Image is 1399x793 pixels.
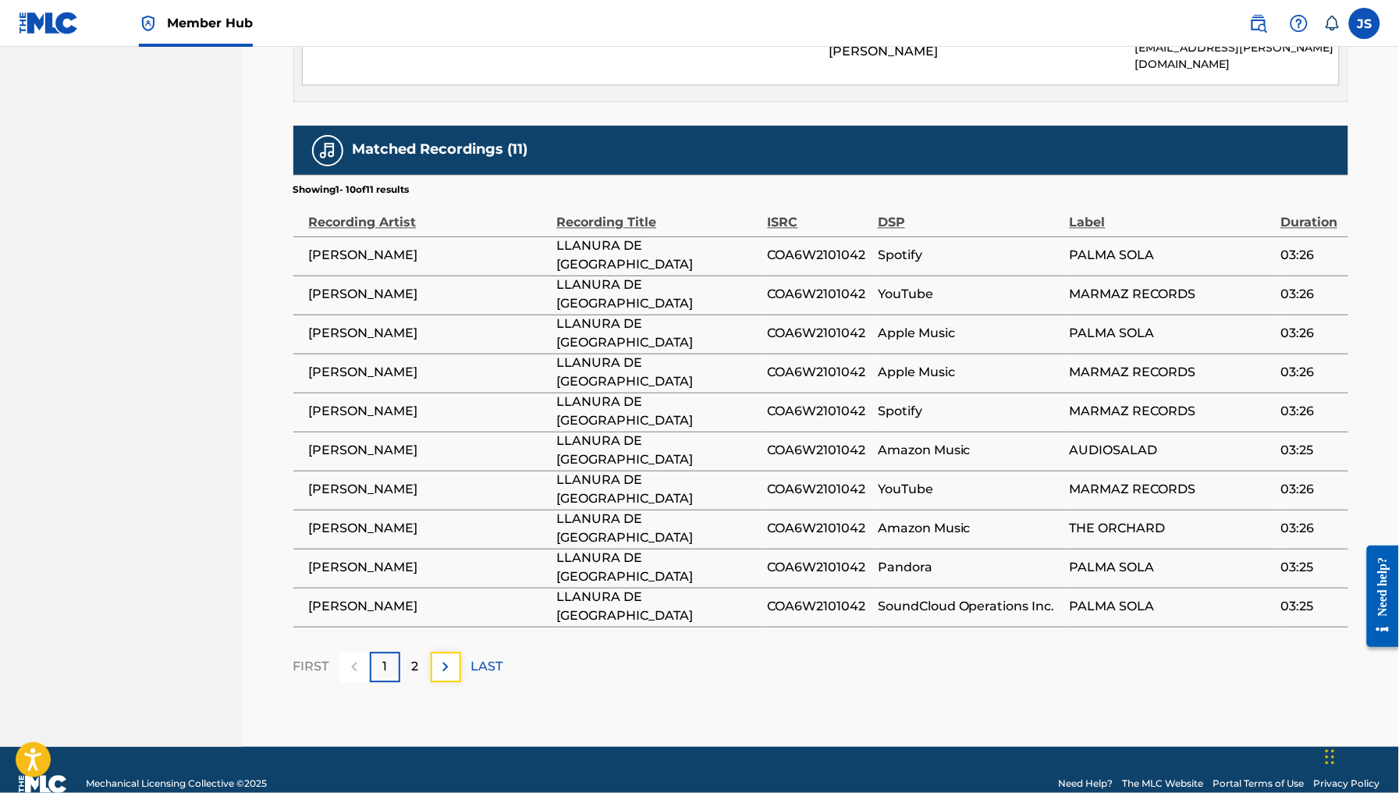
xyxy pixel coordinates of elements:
p: 1 [382,658,387,677]
span: THE ORCHARD [1070,520,1273,539]
p: Showing 1 - 10 of 11 results [293,183,410,197]
span: PALMA SOLA [1070,325,1273,343]
a: Privacy Policy [1314,777,1380,791]
span: COA6W2101042 [768,247,870,265]
span: [PERSON_NAME] [309,598,549,617]
span: 03:26 [1280,247,1340,265]
span: COA6W2101042 [768,520,870,539]
span: MARMAZ RECORDS [1070,286,1273,304]
img: Top Rightsholder [139,14,158,33]
span: COA6W2101042 [768,442,870,461]
span: Mechanical Licensing Collective © 2025 [86,777,267,791]
span: [PERSON_NAME] [309,247,549,265]
a: The MLC Website [1123,777,1204,791]
span: Spotify [878,403,1062,421]
span: SoundCloud Operations Inc. [878,598,1062,617]
span: [PERSON_NAME] [309,325,549,343]
span: LLANURA DE [GEOGRAPHIC_DATA] [557,589,760,626]
span: 03:26 [1280,403,1340,421]
span: PALMA SOLA [1070,247,1273,265]
span: 03:26 [1280,481,1340,500]
span: Pandora [878,559,1062,578]
span: COA6W2101042 [768,559,870,578]
iframe: Resource Center [1355,533,1399,659]
div: Widget de chat [1321,718,1399,793]
a: Public Search [1243,8,1274,39]
span: Apple Music [878,325,1062,343]
span: COA6W2101042 [768,364,870,382]
div: User Menu [1349,8,1380,39]
span: LLANURA DE [GEOGRAPHIC_DATA] [557,432,760,470]
span: MARMAZ RECORDS [1070,403,1273,421]
h5: Matched Recordings (11) [353,141,528,159]
img: search [1249,14,1268,33]
img: right [436,658,455,677]
span: LLANURA DE [GEOGRAPHIC_DATA] [557,393,760,431]
span: YouTube [878,286,1062,304]
img: help [1290,14,1308,33]
span: LLANURA DE [GEOGRAPHIC_DATA] [557,510,760,548]
p: FIRST [293,658,329,677]
span: 03:26 [1280,286,1340,304]
span: [PERSON_NAME] [309,403,549,421]
span: MARMAZ RECORDS [1070,481,1273,500]
span: LLANURA DE [GEOGRAPHIC_DATA] [557,354,760,392]
span: MARMAZ RECORDS [1070,364,1273,382]
img: Matched Recordings [318,141,337,160]
span: [PERSON_NAME] [309,559,549,578]
span: 03:25 [1280,559,1340,578]
span: Member Hub [167,14,253,32]
div: Recording Title [557,197,760,233]
span: COA6W2101042 [768,481,870,500]
span: LLANURA DE [GEOGRAPHIC_DATA] [557,471,760,509]
div: Notifications [1324,16,1340,31]
span: YouTube [878,481,1062,500]
span: COA6W2101042 [768,286,870,304]
span: [PERSON_NAME] [309,442,549,461]
span: 03:25 [1280,598,1340,617]
a: Portal Terms of Use [1213,777,1305,791]
span: [PERSON_NAME] [309,520,549,539]
span: PALMA SOLA [1070,559,1273,578]
span: LLANURA DE [GEOGRAPHIC_DATA] [557,237,760,275]
a: Need Help? [1059,777,1113,791]
span: LLANURA DE [GEOGRAPHIC_DATA] [557,276,760,314]
span: [PERSON_NAME] [309,286,549,304]
div: Label [1070,197,1273,233]
div: Duration [1280,197,1340,233]
div: ISRC [768,197,870,233]
span: Spotify [878,247,1062,265]
span: 03:26 [1280,520,1340,539]
span: PALMA SOLA [1070,598,1273,617]
span: COA6W2101042 [768,403,870,421]
span: LLANURA DE [GEOGRAPHIC_DATA] [557,315,760,353]
span: COA6W2101042 [768,598,870,617]
span: Apple Music [878,364,1062,382]
div: Help [1284,8,1315,39]
iframe: Chat Widget [1321,718,1399,793]
span: LLANURA DE [GEOGRAPHIC_DATA] [557,549,760,587]
div: Recording Artist [309,197,549,233]
span: Amazon Music [878,442,1062,461]
p: LAST [471,658,503,677]
div: Arrastrar [1326,734,1335,781]
div: DSP [878,197,1062,233]
span: 03:25 [1280,442,1340,461]
img: MLC Logo [19,12,79,34]
span: COA6W2101042 [768,325,870,343]
span: 03:26 [1280,364,1340,382]
span: 03:26 [1280,325,1340,343]
span: [PERSON_NAME] [309,481,549,500]
span: [PERSON_NAME] [309,364,549,382]
span: AUDIOSALAD [1070,442,1273,461]
p: 2 [412,658,419,677]
p: [EMAIL_ADDRESS][PERSON_NAME][DOMAIN_NAME] [1134,41,1338,73]
span: Amazon Music [878,520,1062,539]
